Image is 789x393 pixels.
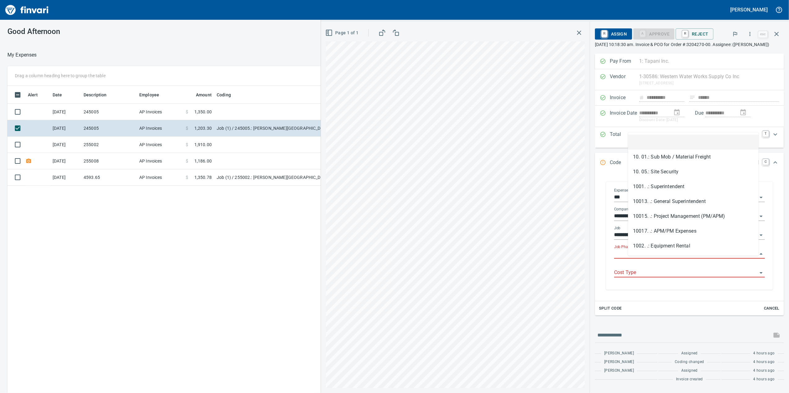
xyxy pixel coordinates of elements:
span: 1,350.00 [194,109,212,115]
a: esc [758,31,768,38]
span: 1,203.30 [194,125,212,131]
span: [PERSON_NAME] [604,350,634,357]
span: This records your message into the invoice and notifies anyone mentioned [769,328,784,343]
h5: [PERSON_NAME] [730,6,768,13]
p: Code [610,159,639,167]
p: Total [610,131,639,144]
a: C [763,159,769,165]
p: [DATE] 10:18:30 am. Invoice & POD for Order #:3204270-00. Assignee: ([PERSON_NAME]) [595,41,784,48]
label: Company [614,207,630,211]
button: More [743,27,757,41]
button: Page 1 of 1 [324,27,361,39]
li: 1001. .: Superintendent [628,179,759,194]
span: 4 hours ago [753,368,775,374]
td: Job (1) / 245005.: [PERSON_NAME][GEOGRAPHIC_DATA] [214,120,369,137]
button: Open [757,212,765,221]
span: Amount [196,91,212,99]
span: Coding changed [675,359,704,365]
div: Expand [595,153,784,173]
span: [PERSON_NAME] [604,359,634,365]
span: Alert [28,91,38,99]
li: 1003. .: General Requirements [628,253,759,268]
span: Employee [139,91,159,99]
span: 1,910.00 [194,142,212,148]
span: Page 1 of 1 [327,29,358,37]
span: 1,350.78 [194,174,212,180]
button: RReject [676,28,713,40]
td: [DATE] [50,120,81,137]
div: Expand [595,127,784,148]
span: $ [186,174,188,180]
h3: Good Afternoon [7,27,204,36]
span: $ [186,109,188,115]
span: Date [53,91,62,99]
span: 4 hours ago [753,359,775,365]
button: Open [757,231,765,239]
td: Job (1) / 255002.: [PERSON_NAME][GEOGRAPHIC_DATA] Phase 2 & 3 / 1003. .: General Requirements / 5... [214,169,369,186]
div: Job Phase required [633,31,675,36]
button: Close [757,250,765,258]
a: R [682,30,688,37]
td: 255002 [81,137,137,153]
span: $ [186,125,188,131]
span: Assigned [681,350,698,357]
span: 4 hours ago [753,376,775,382]
div: Expand [595,173,784,316]
span: Close invoice [757,27,784,41]
span: Employee [139,91,167,99]
span: Amount [188,91,212,99]
li: 10015. .: Project Management (PM/APM) [628,209,759,224]
button: Split Code [597,304,623,313]
p: Drag a column heading here to group the table [15,73,106,79]
td: [DATE] [50,104,81,120]
span: Assign [600,29,627,39]
span: Invoice created [676,376,703,382]
button: [PERSON_NAME] [729,5,769,15]
td: [DATE] [50,137,81,153]
span: 1,186.00 [194,158,212,164]
span: 4 hours ago [753,350,775,357]
span: Receipt Required [25,159,32,163]
li: 10. 05.: Site Security [628,164,759,179]
span: Coding [217,91,231,99]
span: [PERSON_NAME] [604,368,634,374]
label: Job [614,226,621,230]
button: RAssign [595,28,632,40]
span: $ [186,158,188,164]
button: Open [757,193,765,202]
p: My Expenses [7,51,37,59]
span: Split Code [599,305,622,312]
td: 4593.65 [81,169,137,186]
button: Open [757,268,765,277]
td: 255008 [81,153,137,169]
td: [DATE] [50,169,81,186]
td: 245005 [81,120,137,137]
span: Alert [28,91,46,99]
td: AP Invoices [137,137,183,153]
td: AP Invoices [137,153,183,169]
span: $ [186,142,188,148]
label: Expense Type [614,188,637,192]
td: AP Invoices [137,104,183,120]
span: Description [84,91,115,99]
button: Cancel [762,304,782,313]
span: Date [53,91,70,99]
button: Flag [728,27,742,41]
li: 1002. .: Equipment Rental [628,239,759,253]
td: 245005 [81,104,137,120]
span: Assigned [681,368,698,374]
span: Reject [681,29,708,39]
td: [DATE] [50,153,81,169]
a: R [601,30,607,37]
nav: breadcrumb [7,51,37,59]
li: 10017. .: APM/PM Expenses [628,224,759,239]
a: T [763,131,769,137]
li: 10013. .: General Superintendent [628,194,759,209]
span: Cancel [763,305,780,312]
span: Description [84,91,107,99]
td: AP Invoices [137,120,183,137]
td: AP Invoices [137,169,183,186]
span: Coding [217,91,239,99]
img: Finvari [4,2,50,17]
